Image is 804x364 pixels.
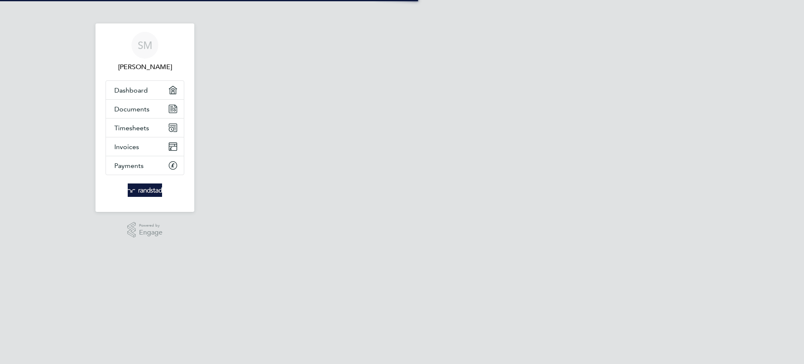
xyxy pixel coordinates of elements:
img: randstad-logo-retina.png [128,183,162,197]
span: Invoices [114,143,139,151]
a: SM[PERSON_NAME] [106,32,184,72]
span: Dashboard [114,86,148,94]
a: Dashboard [106,81,184,99]
a: Payments [106,156,184,175]
a: Documents [106,100,184,118]
span: Payments [114,162,144,170]
span: Documents [114,105,149,113]
span: SM [138,40,152,51]
span: Powered by [139,222,162,229]
span: Engage [139,229,162,236]
a: Timesheets [106,119,184,137]
span: Timesheets [114,124,149,132]
a: Go to home page [106,183,184,197]
a: Powered byEngage [127,222,163,238]
span: Stephen Mcglenn [106,62,184,72]
a: Invoices [106,137,184,156]
nav: Main navigation [95,23,194,212]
